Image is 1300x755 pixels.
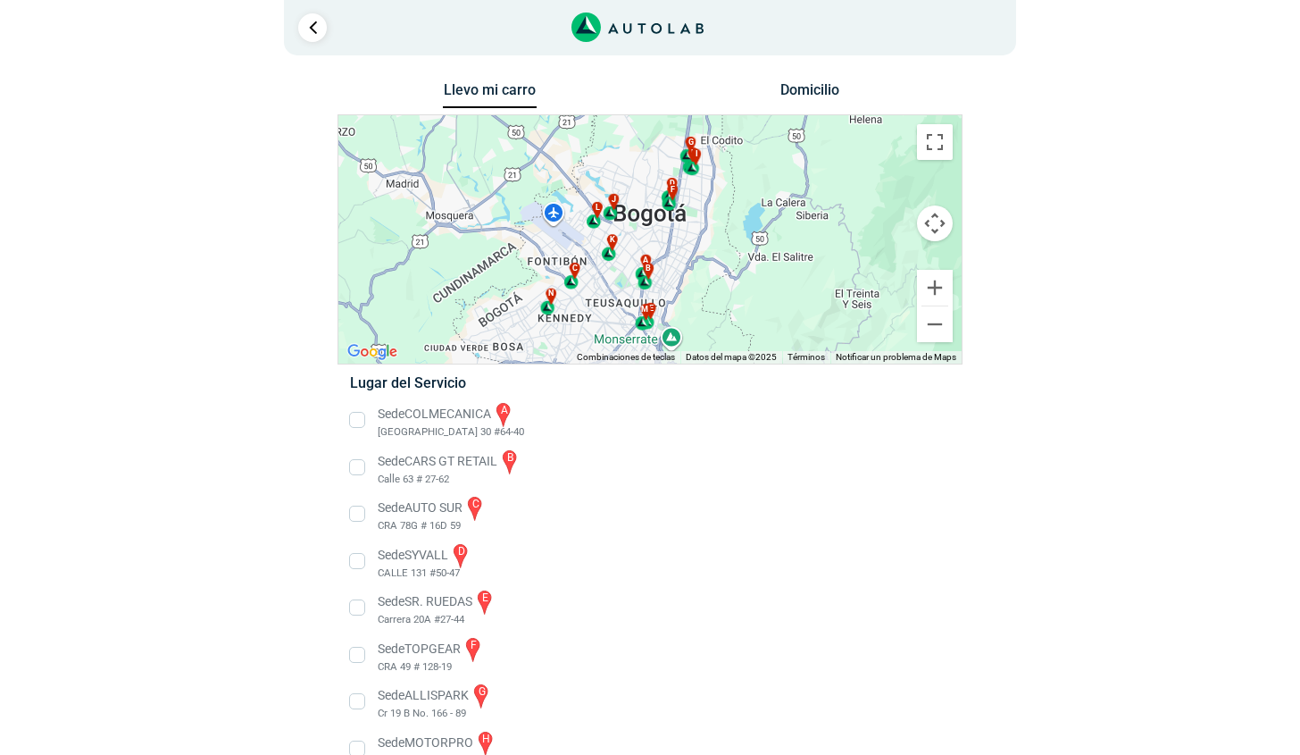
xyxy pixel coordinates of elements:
span: f [671,184,675,197]
span: g [688,137,694,149]
span: n [548,288,554,300]
a: Abre esta zona en Google Maps (se abre en una nueva ventana) [343,340,402,364]
img: Google [343,340,402,364]
span: m [641,304,648,316]
span: l [596,202,600,214]
button: Controles de visualización del mapa [917,206,953,241]
span: Datos del mapa ©2025 [686,352,777,362]
button: Ampliar [917,270,953,306]
span: c [572,263,578,275]
span: e [649,303,654,315]
button: Combinaciones de teclas [577,351,675,364]
h5: Lugar del Servicio [350,374,949,391]
span: d [670,178,675,190]
button: Cambiar a la vista en pantalla completa [917,124,953,160]
span: h [691,147,696,160]
a: Términos (se abre en una nueva pestaña) [787,352,825,362]
button: Reducir [917,306,953,342]
button: Domicilio [763,81,857,107]
span: a [643,255,648,267]
span: k [610,234,615,247]
span: j [612,194,616,206]
span: i [696,148,698,161]
a: Ir al paso anterior [298,13,327,42]
a: Notificar un problema de Maps [836,352,956,362]
span: b [646,263,651,275]
a: Link al sitio de autolab [571,18,704,35]
button: Llevo mi carro [443,81,537,109]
